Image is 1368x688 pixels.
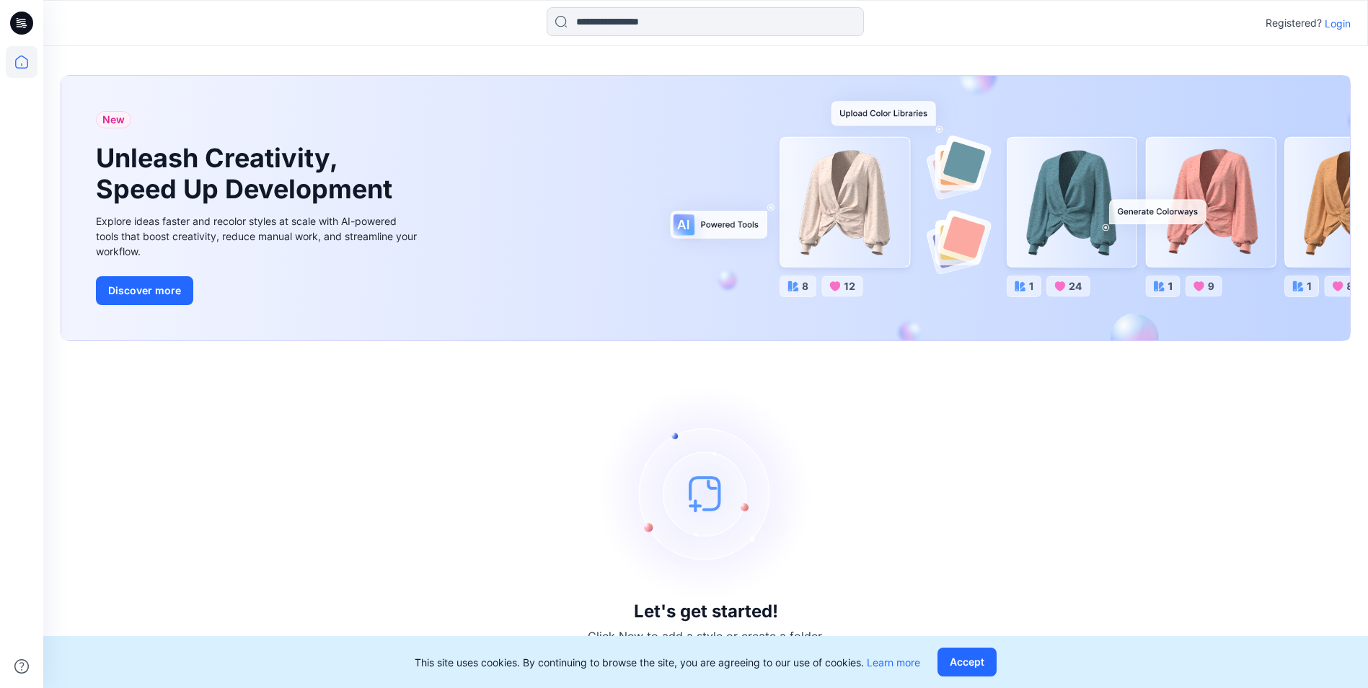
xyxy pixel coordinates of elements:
a: Learn more [867,656,920,669]
h3: Let's get started! [634,601,778,622]
div: Explore ideas faster and recolor styles at scale with AI-powered tools that boost creativity, red... [96,213,420,259]
p: Registered? [1266,14,1322,32]
img: empty-state-image.svg [598,385,814,601]
button: Accept [937,648,997,676]
p: This site uses cookies. By continuing to browse the site, you are agreeing to our use of cookies. [415,655,920,670]
a: Discover more [96,276,420,305]
p: Login [1325,16,1351,31]
span: New [102,111,125,128]
button: Discover more [96,276,193,305]
p: Click New to add a style or create a folder. [588,627,824,645]
h1: Unleash Creativity, Speed Up Development [96,143,399,205]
